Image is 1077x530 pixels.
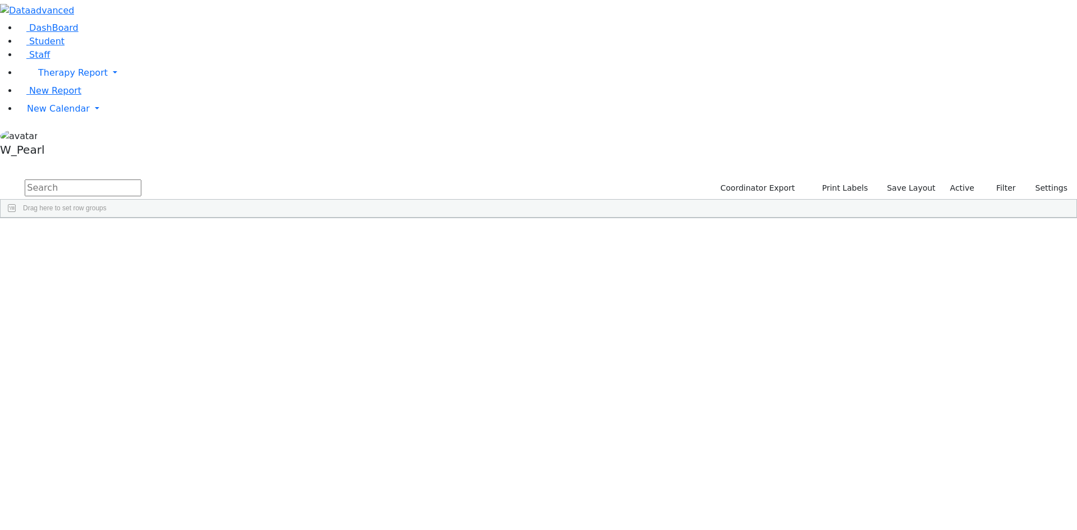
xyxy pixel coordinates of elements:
span: New Report [29,85,81,96]
button: Filter [982,179,1021,197]
span: Student [29,36,65,47]
span: Drag here to set row groups [23,204,107,212]
button: Print Labels [809,179,873,197]
button: Settings [1021,179,1073,197]
button: Save Layout [882,179,940,197]
a: New Report [18,85,81,96]
label: Active [945,179,979,197]
a: Student [18,36,65,47]
span: New Calendar [27,103,90,114]
span: Therapy Report [38,67,108,78]
a: DashBoard [18,22,79,33]
span: Staff [29,49,50,60]
input: Search [25,179,141,196]
a: Therapy Report [18,62,1077,84]
button: Coordinator Export [713,179,800,197]
a: New Calendar [18,98,1077,120]
a: Staff [18,49,50,60]
span: DashBoard [29,22,79,33]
